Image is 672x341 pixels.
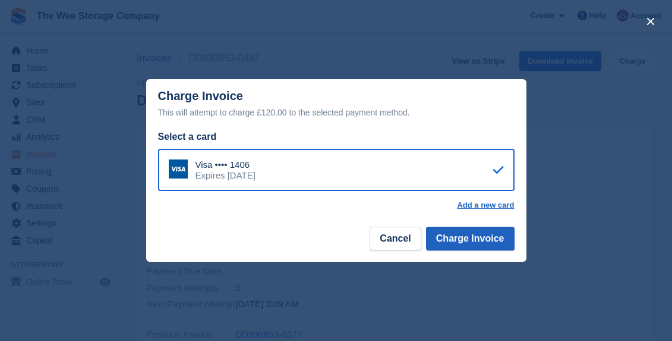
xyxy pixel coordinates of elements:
button: Charge Invoice [426,227,515,251]
img: Visa Logo [169,159,188,179]
div: Expires [DATE] [195,170,255,181]
div: Select a card [158,130,515,144]
div: This will attempt to charge £120.00 to the selected payment method. [158,105,515,120]
button: Cancel [370,227,421,251]
div: Visa •••• 1406 [195,159,255,170]
div: Charge Invoice [158,89,515,120]
button: close [641,12,660,31]
a: Add a new card [457,201,514,210]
